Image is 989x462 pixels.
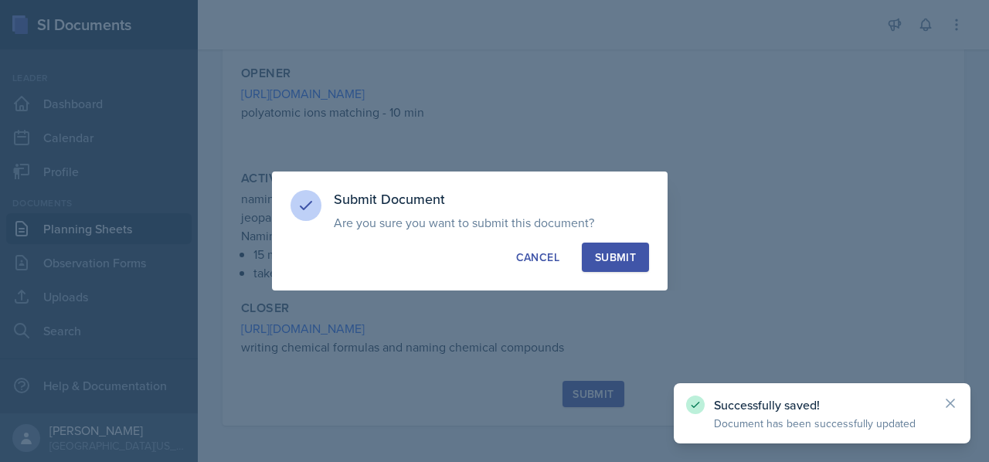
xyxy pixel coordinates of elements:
[503,243,573,272] button: Cancel
[595,250,636,265] div: Submit
[582,243,649,272] button: Submit
[516,250,559,265] div: Cancel
[714,416,930,431] p: Document has been successfully updated
[334,215,649,230] p: Are you sure you want to submit this document?
[714,397,930,413] p: Successfully saved!
[334,190,649,209] h3: Submit Document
